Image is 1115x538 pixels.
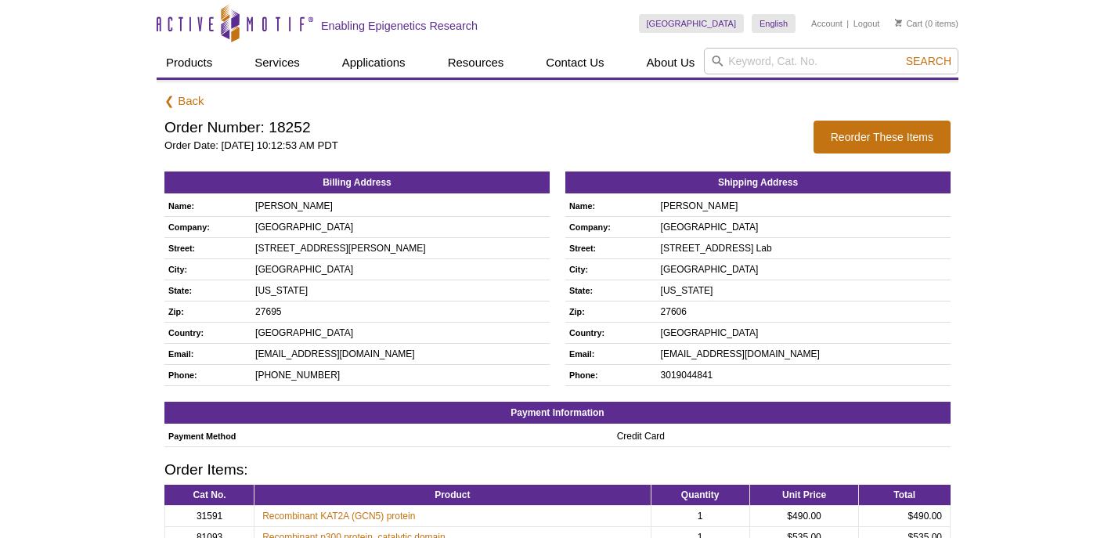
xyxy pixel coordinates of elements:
[251,322,550,343] td: [GEOGRAPHIC_DATA]
[569,347,649,361] h5: Email:
[251,237,550,258] td: [STREET_ADDRESS][PERSON_NAME]
[749,485,859,506] th: Unit Price
[569,241,649,255] h5: Street:
[164,463,951,477] h2: Order Items:
[168,305,244,319] h5: Zip:
[859,505,951,526] td: $490.00
[333,48,415,78] a: Applications
[565,172,951,193] h2: Shipping Address
[906,55,951,67] span: Search
[164,139,798,153] p: Order Date: [DATE] 10:12:53 AM PDT
[251,280,550,301] td: [US_STATE]
[164,402,951,424] h2: Payment Information
[251,216,550,237] td: [GEOGRAPHIC_DATA]
[846,14,849,33] li: |
[262,509,415,523] a: Recombinant KAT2A (GCN5) protein
[168,220,244,234] h5: Company:
[704,48,958,74] input: Keyword, Cat. No.
[157,48,222,78] a: Products
[168,283,244,298] h5: State:
[895,18,922,29] a: Cart
[639,14,745,33] a: [GEOGRAPHIC_DATA]
[569,305,649,319] h5: Zip:
[895,14,958,33] li: (0 items)
[657,258,951,280] td: [GEOGRAPHIC_DATA]
[569,199,649,213] h5: Name:
[853,18,880,29] a: Logout
[613,426,951,447] td: Credit Card
[251,343,550,364] td: [EMAIL_ADDRESS][DOMAIN_NAME]
[165,505,254,526] td: 31591
[168,199,244,213] h5: Name:
[168,262,244,276] h5: City:
[165,485,254,506] th: Cat No.
[749,505,859,526] td: $490.00
[569,220,649,234] h5: Company:
[245,48,309,78] a: Services
[168,241,244,255] h5: Street:
[164,94,204,109] a: ❮ Back
[569,262,649,276] h5: City:
[321,19,478,33] h2: Enabling Epigenetics Research
[168,347,244,361] h5: Email:
[438,48,514,78] a: Resources
[657,343,951,364] td: [EMAIL_ADDRESS][DOMAIN_NAME]
[168,429,605,443] h5: Payment Method
[901,54,956,68] button: Search
[251,301,550,322] td: 27695
[254,485,651,506] th: Product
[657,196,951,217] td: [PERSON_NAME]
[859,485,951,506] th: Total
[657,322,951,343] td: [GEOGRAPHIC_DATA]
[251,196,550,217] td: [PERSON_NAME]
[164,172,550,193] h2: Billing Address
[657,280,951,301] td: [US_STATE]
[651,485,749,506] th: Quantity
[811,18,843,29] a: Account
[657,364,951,385] td: 3019044841
[651,505,749,526] td: 1
[569,326,649,340] h5: Country:
[657,237,951,258] td: [STREET_ADDRESS] Lab
[569,368,649,382] h5: Phone:
[657,216,951,237] td: [GEOGRAPHIC_DATA]
[164,121,798,135] h2: Order Number: 18252
[895,19,902,27] img: Your Cart
[536,48,613,78] a: Contact Us
[637,48,705,78] a: About Us
[657,301,951,322] td: 27606
[251,364,550,385] td: [PHONE_NUMBER]
[814,121,951,153] button: Reorder These Items
[251,258,550,280] td: [GEOGRAPHIC_DATA]
[168,326,244,340] h5: Country:
[569,283,649,298] h5: State:
[752,14,796,33] a: English
[168,368,244,382] h5: Phone:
